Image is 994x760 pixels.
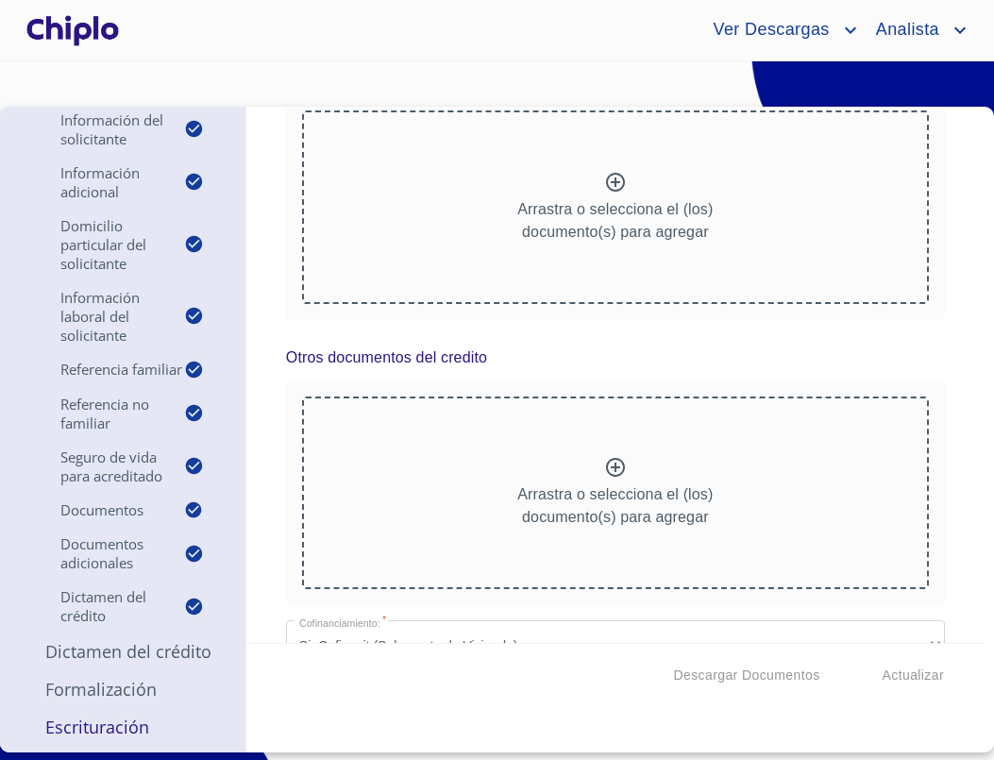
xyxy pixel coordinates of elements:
span: Descargar Documentos [673,664,819,687]
p: Formalización [23,678,223,701]
p: Arrastra o selecciona el (los) documento(s) para agregar [517,483,713,529]
span: Ver Descargas [699,15,838,45]
span: Actualizar [883,664,944,687]
p: Documentos adicionales [23,534,184,572]
span: Analista [862,15,949,45]
p: Domicilio Particular del Solicitante [23,216,184,273]
p: Referencia No Familiar [23,395,184,432]
button: Descargar Documentos [665,658,827,693]
button: account of current user [862,15,971,45]
p: Dictamen del Crédito [23,640,223,663]
p: Dictamen del crédito [23,587,184,625]
button: account of current user [699,15,861,45]
p: Referencia Familiar [23,360,184,379]
p: Documentos [23,500,184,519]
p: Información del Solicitante [23,110,184,148]
p: Escrituración [23,716,223,738]
p: Arrastra o selecciona el (los) documento(s) para agregar [517,198,713,244]
p: Seguro de Vida para Acreditado [23,448,184,485]
p: Otros documentos del credito [286,346,487,369]
button: Actualizar [875,658,952,693]
p: Información adicional [23,163,184,201]
p: Información Laboral del Solicitante [23,288,184,345]
div: Si, Cofinavit (Subcuenta de Vivienda) [286,620,945,671]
